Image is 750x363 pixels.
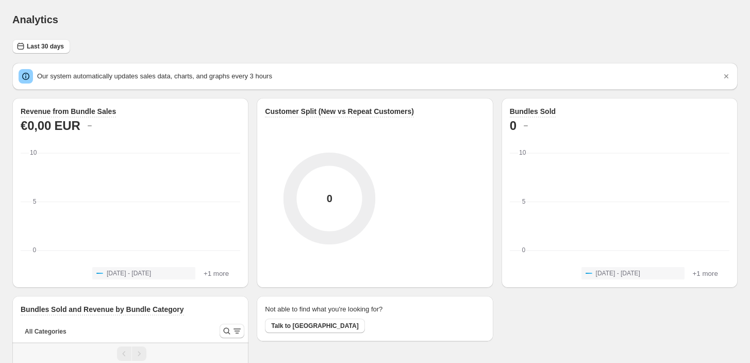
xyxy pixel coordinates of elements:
[33,246,37,254] text: 0
[510,106,556,117] h3: Bundles Sold
[522,246,525,254] text: 0
[33,198,37,205] text: 5
[37,72,272,80] span: Our system automatically updates sales data, charts, and graphs every 3 hours
[92,267,195,279] button: [DATE] - [DATE]
[265,106,414,117] h3: Customer Split (New vs Repeat Customers)
[220,324,244,338] button: Search and filter results
[12,39,70,54] button: Last 30 days
[25,327,66,336] span: All Categories
[12,13,58,26] h1: Analytics
[719,69,734,84] button: Dismiss notification
[271,322,358,330] span: Talk to [GEOGRAPHIC_DATA]
[21,106,116,117] h3: Revenue from Bundle Sales
[265,304,382,315] h2: Not able to find what you're looking for?
[30,149,37,156] text: 10
[596,269,640,277] span: [DATE] - [DATE]
[581,267,685,279] button: [DATE] - [DATE]
[27,42,64,51] span: Last 30 days
[21,304,184,315] h3: Bundles Sold and Revenue by Bundle Category
[265,319,364,333] button: Talk to [GEOGRAPHIC_DATA]
[201,267,232,279] button: +1 more
[510,118,516,134] h2: 0
[690,267,721,279] button: +1 more
[522,198,525,205] text: 5
[519,149,526,156] text: 10
[107,269,151,277] span: [DATE] - [DATE]
[21,118,80,134] h2: €0,00 EUR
